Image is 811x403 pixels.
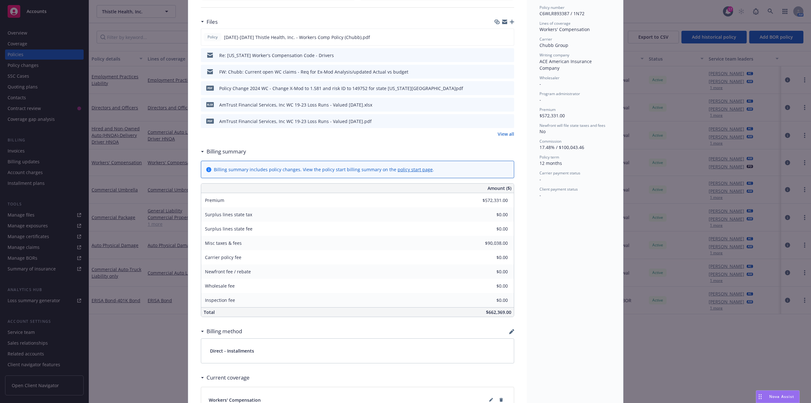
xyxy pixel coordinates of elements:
[540,91,580,96] span: Program administrator
[201,374,250,382] div: Current coverage
[540,21,571,26] span: Lines of coverage
[756,390,800,403] button: Nova Assist
[540,144,584,150] span: 17.48% / $100,043.46
[769,394,794,399] span: Nova Assist
[205,226,252,232] span: Surplus lines state fee
[496,52,501,59] button: download file
[496,101,501,108] button: download file
[486,309,511,315] span: $662,369.00
[205,297,235,303] span: Inspection fee
[214,166,434,173] div: Billing summary includes policy changes. View the policy start billing summary on the .
[540,123,605,128] span: Newfront will file state taxes and fees
[498,131,514,137] a: View all
[470,238,512,248] input: 0.00
[206,119,214,123] span: pdf
[219,101,372,108] div: AmTrust Financial Services, Inc WC 19-23 Loss Runs - Valued [DATE].xlsx
[219,68,408,75] div: FW: Chubb: Current open WC claims - Req for Ex-Mod Analysis/updated Actual vs budget
[496,118,501,125] button: download file
[205,254,241,260] span: Carrier policy fee
[540,10,584,16] span: C6WLR893387 / 1N72
[201,18,218,26] div: Files
[470,296,512,305] input: 0.00
[470,210,512,219] input: 0.00
[540,170,580,176] span: Carrier payment status
[205,283,235,289] span: Wholesale fee
[205,240,242,246] span: Misc taxes & fees
[470,196,512,205] input: 0.00
[470,281,512,291] input: 0.00
[540,42,568,48] span: Chubb Group
[470,267,512,276] input: 0.00
[496,85,501,92] button: download file
[506,85,512,92] button: preview file
[398,166,433,172] a: policy start page
[201,147,246,156] div: Billing summary
[207,374,250,382] h3: Current coverage
[506,118,512,125] button: preview file
[201,327,242,335] div: Billing method
[207,18,218,26] h3: Files
[495,34,501,41] button: download file
[540,97,541,103] span: -
[756,391,764,403] div: Drag to move
[205,197,224,203] span: Premium
[506,101,512,108] button: preview file
[470,253,512,262] input: 0.00
[207,147,246,156] h3: Billing summary
[540,186,578,192] span: Client payment status
[540,5,565,10] span: Policy number
[540,160,562,166] span: 12 months
[540,107,556,112] span: Premium
[540,128,546,134] span: No
[540,58,593,71] span: ACE American Insurance Company
[540,176,541,182] span: -
[219,85,463,92] div: Policy Change 2024 WC - Change X-Mod to 1.581 and risk ID to 149752 for state [US_STATE][GEOGRAPH...
[219,52,334,59] div: Re: [US_STATE] Worker's Compensation Code - Drivers
[540,52,569,58] span: Writing company
[540,26,590,32] span: Workers' Compensation
[219,118,372,125] div: AmTrust Financial Services, Inc WC 19-23 Loss Runs - Valued [DATE].pdf
[207,327,242,335] h3: Billing method
[506,52,512,59] button: preview file
[506,34,511,41] button: preview file
[540,75,559,81] span: Wholesaler
[488,185,511,192] span: Amount ($)
[540,36,552,42] span: Carrier
[540,81,541,87] span: -
[496,68,501,75] button: download file
[205,269,251,275] span: Newfront fee / rebate
[206,34,219,40] span: Policy
[206,102,214,107] span: xlsx
[201,339,514,363] div: Direct - Installments
[540,113,565,119] span: $572,331.00
[540,192,541,198] span: -
[540,139,561,144] span: Commission
[540,154,559,160] span: Policy term
[204,309,215,315] span: Total
[206,86,214,90] span: pdf
[224,34,370,41] span: [DATE]-[DATE] Thistle Health, Inc. - Workers Comp Policy (Chubb).pdf
[506,68,512,75] button: preview file
[470,224,512,234] input: 0.00
[205,211,252,218] span: Surplus lines state tax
